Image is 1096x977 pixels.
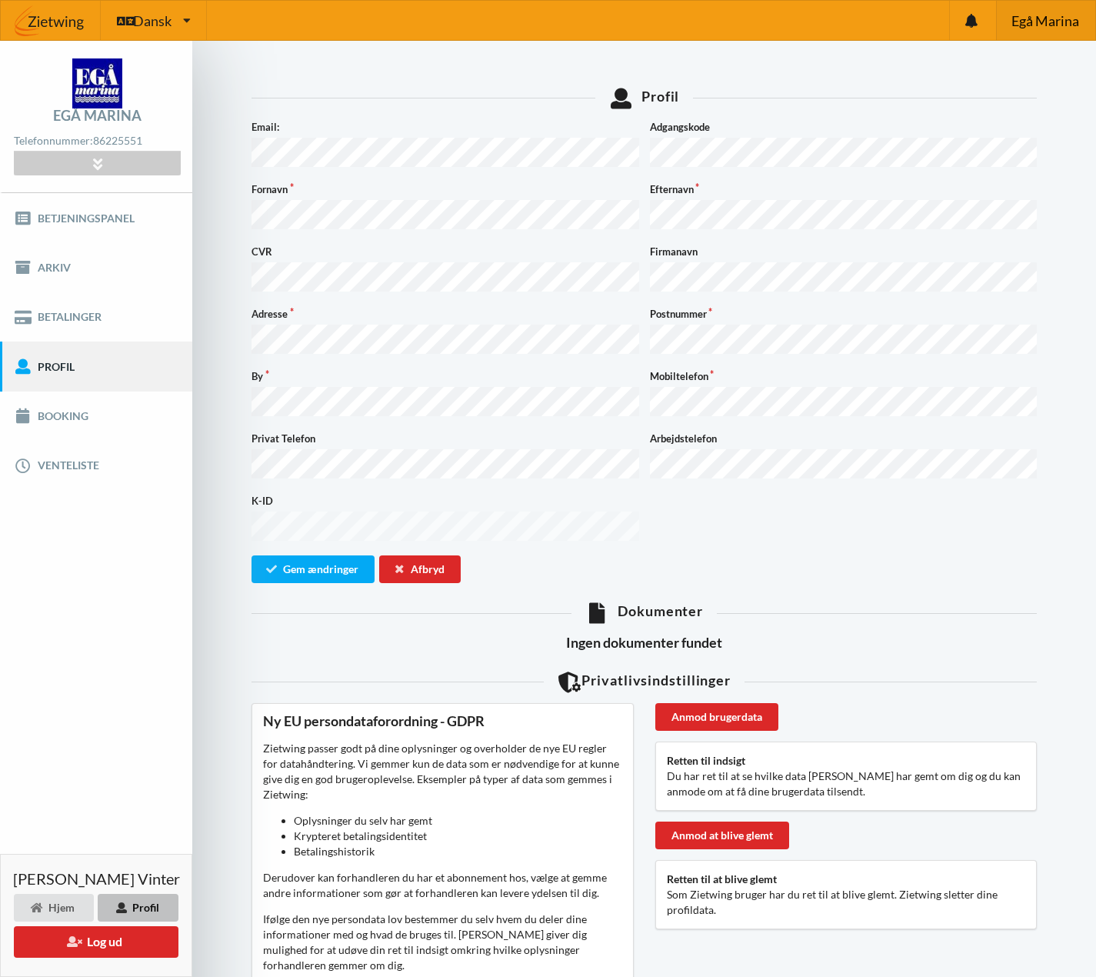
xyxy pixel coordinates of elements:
[252,119,639,135] label: Email:
[650,431,1038,446] label: Arbejdstelefon
[252,88,1037,108] div: Profil
[72,58,122,108] img: logo
[252,306,639,322] label: Adresse
[263,912,622,973] p: Ifølge den nye persondata lov bestemmer du selv hvem du deler dine informationer med og hvad de b...
[252,493,639,509] label: K-ID
[14,131,180,152] div: Telefonnummer:
[13,871,180,886] span: [PERSON_NAME] Vinter
[133,14,172,28] span: Dansk
[650,119,1038,135] label: Adgangskode
[379,555,461,583] div: Afbryd
[294,829,622,844] li: Krypteret betalingsidentitet
[93,134,142,147] strong: 86225551
[252,672,1037,692] div: Privatlivsindstillinger
[650,182,1038,197] label: Efternavn
[252,555,375,583] button: Gem ændringer
[650,244,1038,259] label: Firmanavn
[252,182,639,197] label: Fornavn
[263,741,622,859] p: Zietwing passer godt på dine oplysninger og overholder de nye EU regler for datahåndtering. Vi ge...
[1011,14,1079,28] span: Egå Marina
[667,754,745,767] b: Retten til indsigt
[252,634,1037,652] h3: Ingen dokumenter fundet
[655,703,778,731] div: Anmod brugerdata
[263,870,622,901] p: Derudover kan forhandleren du har et abonnement hos, vælge at gemme andre informationer som gør a...
[252,431,639,446] label: Privat Telefon
[98,894,178,922] div: Profil
[14,926,178,958] button: Log ud
[53,108,142,122] div: Egå Marina
[667,887,1026,918] p: Som Zietwing bruger har du ret til at blive glemt. Zietwing sletter dine profildata.
[14,894,94,922] div: Hjem
[294,813,622,829] li: Oplysninger du selv har gemt
[252,244,639,259] label: CVR
[655,822,789,849] div: Anmod at blive glemt
[263,712,622,730] div: Ny EU persondataforordning - GDPR
[294,844,622,859] li: Betalingshistorik
[252,368,639,384] label: By
[650,306,1038,322] label: Postnummer
[667,769,1026,799] p: Du har ret til at se hvilke data [PERSON_NAME] har gemt om dig og du kan anmode om at få dine bru...
[252,602,1037,623] div: Dokumenter
[650,368,1038,384] label: Mobiltelefon
[667,872,777,885] b: Retten til at blive glemt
